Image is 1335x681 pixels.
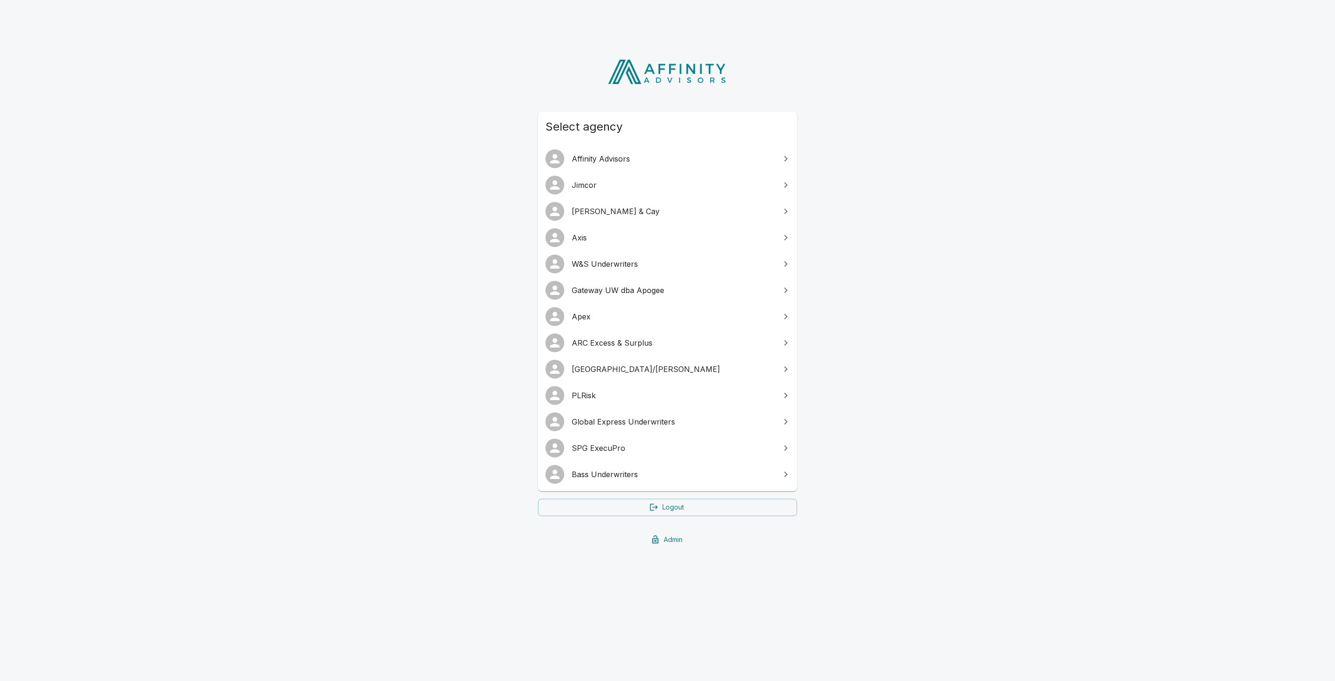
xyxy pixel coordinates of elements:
[538,330,797,356] a: ARC Excess & Surplus
[545,119,790,134] span: Select agency
[572,416,775,427] span: Global Express Underwriters
[538,531,797,549] a: Admin
[572,390,775,401] span: PLRisk
[538,435,797,461] a: SPG ExecuPro
[572,206,775,217] span: [PERSON_NAME] & Cay
[538,198,797,224] a: [PERSON_NAME] & Cay
[572,469,775,480] span: Bass Underwriters
[538,356,797,382] a: [GEOGRAPHIC_DATA]/[PERSON_NAME]
[572,364,775,375] span: [GEOGRAPHIC_DATA]/[PERSON_NAME]
[572,442,775,454] span: SPG ExecuPro
[538,409,797,435] a: Global Express Underwriters
[572,232,775,243] span: Axis
[572,153,775,164] span: Affinity Advisors
[572,179,775,191] span: Jimcor
[538,382,797,409] a: PLRisk
[538,251,797,277] a: W&S Underwriters
[572,258,775,270] span: W&S Underwriters
[538,146,797,172] a: Affinity Advisors
[538,277,797,303] a: Gateway UW dba Apogee
[538,303,797,330] a: Apex
[538,224,797,251] a: Axis
[538,499,797,516] a: Logout
[538,172,797,198] a: Jimcor
[538,461,797,488] a: Bass Underwriters
[572,285,775,296] span: Gateway UW dba Apogee
[572,337,775,348] span: ARC Excess & Surplus
[572,311,775,322] span: Apex
[600,56,735,87] img: Affinity Advisors Logo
